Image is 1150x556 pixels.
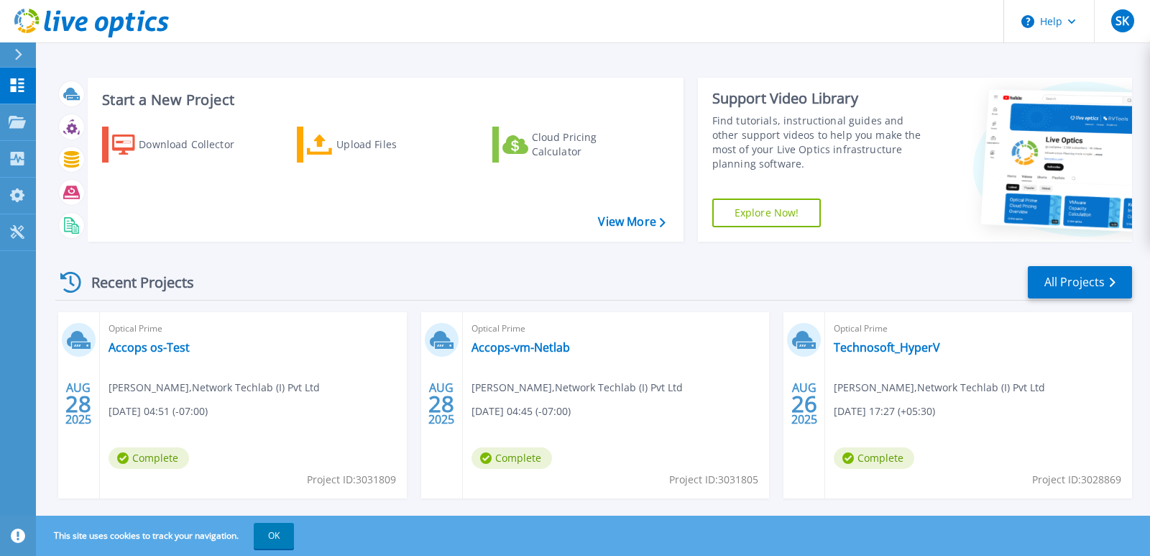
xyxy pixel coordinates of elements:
[1028,266,1132,298] a: All Projects
[109,321,398,337] span: Optical Prime
[65,378,92,430] div: AUG 2025
[791,378,818,430] div: AUG 2025
[834,321,1123,337] span: Optical Prime
[102,127,262,163] a: Download Collector
[712,89,931,108] div: Support Video Library
[254,523,294,549] button: OK
[834,380,1045,396] span: [PERSON_NAME] , Network Techlab (I) Pvt Ltd
[109,404,208,419] span: [DATE] 04:51 (-07:00)
[471,321,761,337] span: Optical Prime
[834,447,914,469] span: Complete
[492,127,653,163] a: Cloud Pricing Calculator
[109,340,190,355] a: Accops os-Test
[834,404,935,419] span: [DATE] 17:27 (+05:30)
[791,398,817,410] span: 26
[307,472,396,488] span: Project ID: 3031809
[55,265,213,300] div: Recent Projects
[532,130,647,159] div: Cloud Pricing Calculator
[712,114,931,171] div: Find tutorials, instructional guides and other support videos to help you make the most of your L...
[471,340,570,355] a: Accops-vm-Netlab
[712,199,822,227] a: Explore Now!
[471,404,571,419] span: [DATE] 04:45 (-07:00)
[471,380,683,396] span: [PERSON_NAME] , Network Techlab (I) Pvt Ltd
[1032,472,1121,488] span: Project ID: 3028869
[40,523,294,549] span: This site uses cookies to track your navigation.
[1115,15,1129,27] span: SK
[428,398,454,410] span: 28
[834,340,940,355] a: Technosoft_HyperV
[297,127,457,163] a: Upload Files
[65,398,91,410] span: 28
[428,378,455,430] div: AUG 2025
[336,130,451,159] div: Upload Files
[471,447,552,469] span: Complete
[102,92,665,108] h3: Start a New Project
[109,380,320,396] span: [PERSON_NAME] , Network Techlab (I) Pvt Ltd
[598,215,665,229] a: View More
[109,447,189,469] span: Complete
[139,130,254,159] div: Download Collector
[669,472,758,488] span: Project ID: 3031805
